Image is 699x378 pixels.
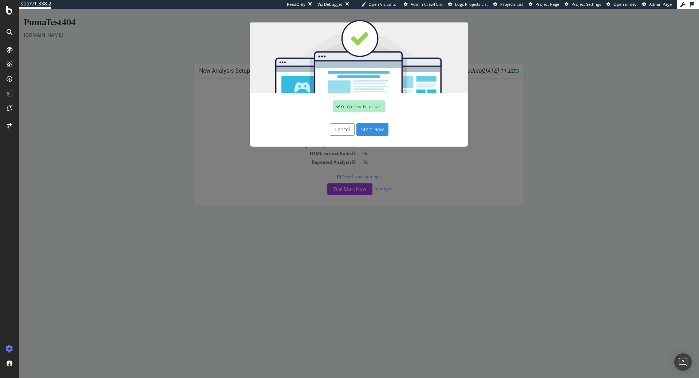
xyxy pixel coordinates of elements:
[314,92,366,104] div: You're ready to start
[368,1,398,7] span: Open Viz Editor
[572,1,601,7] span: Project Settings
[649,1,672,7] span: Admin Page
[231,11,449,84] img: You're all set!
[411,1,443,7] span: Admin Crawl List
[529,1,559,7] a: Project Page
[448,1,488,7] a: Logs Projects List
[287,1,307,7] div: ReadOnly:
[607,1,637,7] a: Open in dev
[317,1,344,7] div: Viz Debugger:
[337,115,370,127] button: Start Now
[642,1,672,7] a: Admin Page
[536,1,559,7] span: Project Page
[361,1,398,7] a: Open Viz Editor
[455,1,488,7] span: Logs Projects List
[311,115,336,127] button: Cancel
[493,1,523,7] a: Projects List
[565,1,601,7] a: Project Settings
[500,1,523,7] span: Projects List
[674,353,692,371] div: Open Intercom Messenger
[404,1,443,7] a: Admin Crawl List
[613,1,637,7] span: Open in dev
